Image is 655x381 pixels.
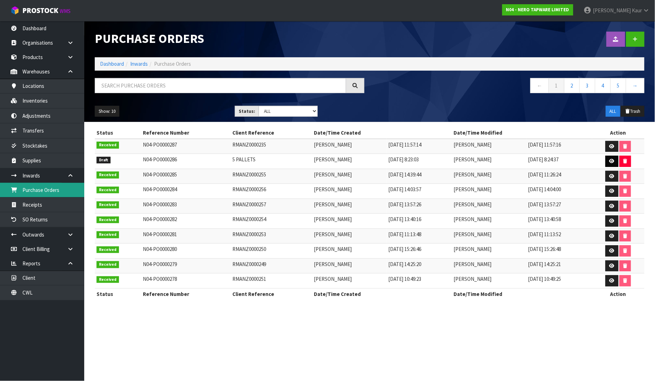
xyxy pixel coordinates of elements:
[141,244,231,259] td: N04-PO0000280
[231,214,312,229] td: RMANZ0000254
[454,171,492,178] span: [PERSON_NAME]
[97,261,119,268] span: Received
[141,273,231,289] td: N04-PO0000278
[454,216,492,222] span: [PERSON_NAME]
[621,106,644,117] button: Trash
[231,169,312,184] td: RMANZ0000255
[502,4,573,15] a: N04 - NERO TAPWARE LIMITED
[100,60,124,67] a: Dashboard
[231,228,312,244] td: RMANZ0000253
[231,244,312,259] td: RMANZ0000250
[626,78,644,93] a: →
[528,246,561,252] span: [DATE] 15:26:48
[452,127,592,138] th: Date/Time Modified
[141,154,231,169] td: N04-PO0000286
[97,217,119,224] span: Received
[231,184,312,199] td: RMANZ0000256
[97,187,119,194] span: Received
[141,258,231,273] td: N04-PO0000279
[95,78,346,93] input: Search purchase orders
[388,261,421,267] span: [DATE] 14:25:20
[314,216,352,222] span: [PERSON_NAME]
[141,169,231,184] td: N04-PO0000285
[312,288,452,299] th: Date/Time Created
[95,288,141,299] th: Status
[388,201,421,208] span: [DATE] 13:57:26
[314,156,352,163] span: [PERSON_NAME]
[141,288,231,299] th: Reference Number
[610,78,626,93] a: 5
[97,201,119,208] span: Received
[141,127,231,138] th: Reference Number
[231,154,312,169] td: 5 PALLETS
[528,276,561,282] span: [DATE] 10:49:25
[580,78,595,93] a: 3
[632,7,642,14] span: Kaur
[314,186,352,193] span: [PERSON_NAME]
[528,141,561,148] span: [DATE] 11:57:16
[528,231,561,238] span: [DATE] 11:13:52
[141,214,231,229] td: N04-PO0000282
[528,201,561,208] span: [DATE] 13:57:27
[314,231,352,238] span: [PERSON_NAME]
[549,78,564,93] a: 1
[528,216,561,222] span: [DATE] 13:40:58
[454,261,492,267] span: [PERSON_NAME]
[141,184,231,199] td: N04-PO0000284
[506,7,569,13] strong: N04 - NERO TAPWARE LIMITED
[593,7,631,14] span: [PERSON_NAME]
[528,171,561,178] span: [DATE] 11:26:24
[97,142,119,149] span: Received
[454,156,492,163] span: [PERSON_NAME]
[388,171,421,178] span: [DATE] 14:39:44
[231,273,312,289] td: RMANZ0000251
[314,246,352,252] span: [PERSON_NAME]
[388,246,421,252] span: [DATE] 15:26:46
[454,276,492,282] span: [PERSON_NAME]
[388,156,419,163] span: [DATE] 8:23:03
[97,172,119,179] span: Received
[95,127,141,138] th: Status
[454,201,492,208] span: [PERSON_NAME]
[97,246,119,253] span: Received
[592,127,644,138] th: Action
[97,276,119,283] span: Received
[530,78,549,93] a: ←
[95,106,119,117] button: Show: 10
[375,78,644,95] nav: Page navigation
[130,60,148,67] a: Inwards
[231,288,312,299] th: Client Reference
[60,8,71,14] small: WMS
[454,246,492,252] span: [PERSON_NAME]
[231,139,312,154] td: RMANZ0000235
[452,288,592,299] th: Date/Time Modified
[312,127,452,138] th: Date/Time Created
[141,228,231,244] td: N04-PO0000281
[97,157,111,164] span: Draft
[95,32,364,45] h1: Purchase Orders
[606,106,620,117] button: ALL
[388,216,421,222] span: [DATE] 13:40:16
[97,231,119,238] span: Received
[528,186,561,193] span: [DATE] 14:04:00
[231,127,312,138] th: Client Reference
[314,276,352,282] span: [PERSON_NAME]
[388,231,421,238] span: [DATE] 11:13:48
[314,261,352,267] span: [PERSON_NAME]
[314,201,352,208] span: [PERSON_NAME]
[388,186,421,193] span: [DATE] 14:03:57
[231,199,312,214] td: RMANZ0000257
[454,141,492,148] span: [PERSON_NAME]
[314,171,352,178] span: [PERSON_NAME]
[314,141,352,148] span: [PERSON_NAME]
[528,261,561,267] span: [DATE] 14:25:21
[141,199,231,214] td: N04-PO0000283
[388,141,421,148] span: [DATE] 11:57:14
[528,156,559,163] span: [DATE] 8:24:37
[592,288,644,299] th: Action
[154,60,191,67] span: Purchase Orders
[454,231,492,238] span: [PERSON_NAME]
[454,186,492,193] span: [PERSON_NAME]
[388,276,421,282] span: [DATE] 10:49:23
[11,6,19,15] img: cube-alt.png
